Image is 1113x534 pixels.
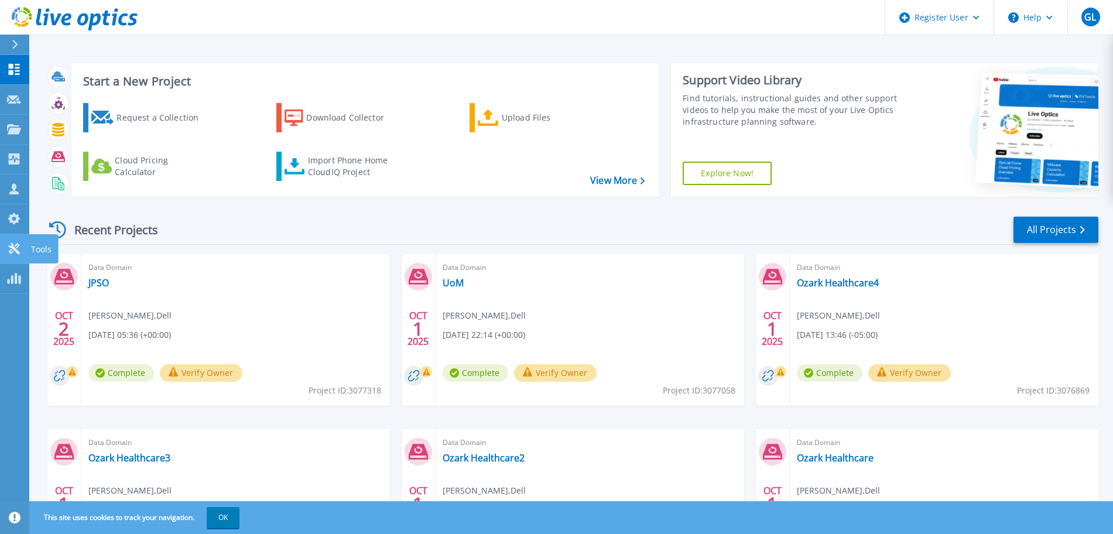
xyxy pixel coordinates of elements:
span: 1 [413,499,423,509]
span: [PERSON_NAME] , Dell [443,484,526,497]
a: Request a Collection [83,103,214,132]
div: OCT 2025 [761,482,783,525]
span: Data Domain [797,261,1091,274]
span: 1 [767,324,778,334]
div: Import Phone Home CloudIQ Project [308,155,399,178]
a: Cloud Pricing Calculator [83,152,214,181]
span: This site uses cookies to track your navigation. [32,507,239,528]
span: 1 [413,324,423,334]
span: [PERSON_NAME] , Dell [797,484,880,497]
h3: Start a New Project [83,75,644,88]
a: Download Collector [276,103,407,132]
span: 1 [59,499,69,509]
span: Data Domain [443,261,737,274]
span: Project ID: 3076869 [1017,384,1090,397]
span: Data Domain [443,436,737,449]
div: OCT 2025 [53,482,75,525]
span: [PERSON_NAME] , Dell [797,309,880,322]
div: Find tutorials, instructional guides and other support videos to help you make the most of your L... [683,93,900,128]
div: Support Video Library [683,73,900,88]
span: GL [1084,12,1096,22]
a: View More [590,175,645,186]
span: [DATE] 05:36 (+00:00) [88,328,171,341]
span: Data Domain [88,261,383,274]
span: [DATE] 22:14 (+00:00) [443,328,525,341]
button: Verify Owner [160,364,242,382]
a: Ozark Healthcare [797,452,874,464]
div: Request a Collection [117,106,210,129]
div: Upload Files [502,106,595,129]
div: Cloud Pricing Calculator [115,155,208,178]
div: Download Collector [306,106,400,129]
span: 2 [59,324,69,334]
span: [PERSON_NAME] , Dell [88,484,172,497]
div: OCT 2025 [53,307,75,350]
span: [PERSON_NAME] , Dell [88,309,172,322]
button: Verify Owner [868,364,951,382]
div: OCT 2025 [407,307,429,350]
span: Complete [443,364,508,382]
a: All Projects [1013,217,1098,243]
a: Explore Now! [683,162,772,185]
span: Project ID: 3077318 [309,384,381,397]
span: [PERSON_NAME] , Dell [443,309,526,322]
div: OCT 2025 [407,482,429,525]
span: Complete [88,364,154,382]
span: 1 [767,499,778,509]
span: Data Domain [88,436,383,449]
span: Project ID: 3077058 [663,384,735,397]
a: UoM [443,277,464,289]
span: [DATE] 13:46 (-05:00) [797,328,878,341]
button: Verify Owner [514,364,597,382]
button: OK [207,507,239,528]
a: Ozark Healthcare2 [443,452,525,464]
a: Ozark Healthcare4 [797,277,879,289]
div: OCT 2025 [761,307,783,350]
p: Tools [31,234,52,265]
span: Data Domain [797,436,1091,449]
a: JPSO [88,277,109,289]
a: Ozark Healthcare3 [88,452,170,464]
div: Recent Projects [45,215,174,244]
span: Complete [797,364,862,382]
a: Upload Files [470,103,600,132]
